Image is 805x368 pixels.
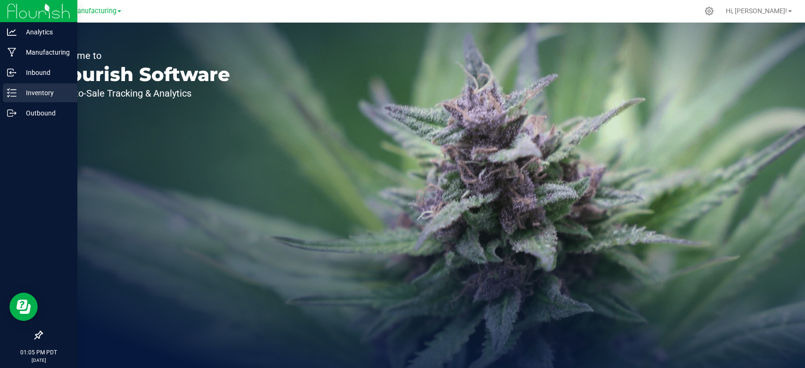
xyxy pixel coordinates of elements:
p: Manufacturing [17,47,73,58]
p: Welcome to [51,51,230,60]
inline-svg: Inbound [7,68,17,77]
p: Inbound [17,67,73,78]
inline-svg: Outbound [7,108,17,118]
span: Hi, [PERSON_NAME]! [726,7,787,15]
iframe: Resource center [9,293,38,321]
p: Analytics [17,26,73,38]
div: Manage settings [703,7,715,16]
inline-svg: Inventory [7,88,17,98]
p: 01:05 PM PDT [4,348,73,357]
p: Seed-to-Sale Tracking & Analytics [51,89,230,98]
span: Manufacturing [71,7,116,15]
p: [DATE] [4,357,73,364]
inline-svg: Analytics [7,27,17,37]
p: Inventory [17,87,73,98]
p: Outbound [17,107,73,119]
p: Flourish Software [51,65,230,84]
inline-svg: Manufacturing [7,48,17,57]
